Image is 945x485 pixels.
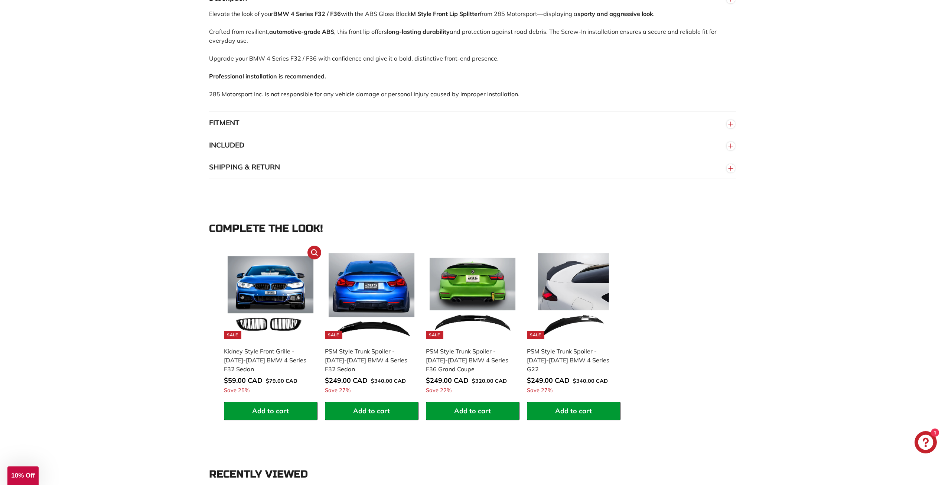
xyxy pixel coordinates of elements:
span: Add to cart [555,407,592,415]
a: Sale PSM Style Trunk Spoiler - [DATE]-[DATE] BMW 4 Series G22 Save 27% [527,249,620,402]
span: Save 25% [224,387,250,395]
button: INCLUDED [209,134,736,156]
button: Add to cart [527,402,620,420]
span: Add to cart [252,407,289,415]
div: Elevate the look of your with the ABS Gloss Black from 285 Motorsport—displaying a . Crafted from... [209,9,736,111]
strong: Professional installation is recommended. [209,72,326,80]
span: $249.00 CAD [325,376,368,385]
span: Add to cart [353,407,390,415]
strong: long-lasting durability [387,28,450,35]
a: Sale PSM Style Trunk Spoiler - [DATE]-[DATE] BMW 4 Series F36 Grand Coupe Save 22% [426,249,519,402]
div: 10% Off [7,466,39,485]
inbox-online-store-chat: Shopify online store chat [912,431,939,455]
strong: Front Lip Splitter [433,10,480,17]
div: Complete the look! [209,223,736,235]
span: 10% Off [11,472,35,479]
div: Sale [426,331,443,339]
strong: automotive-grade ABS [269,28,334,35]
div: PSM Style Trunk Spoiler - [DATE]-[DATE] BMW 4 Series G22 [527,347,613,374]
span: Save 27% [325,387,351,395]
strong: sporty and aggressive look [577,10,653,17]
strong: M Style [411,10,431,17]
div: Sale [224,331,241,339]
span: $249.00 CAD [426,376,469,385]
button: Add to cart [224,402,317,420]
span: $320.00 CAD [472,378,507,384]
strong: BMW 4 Series F32 / F36 [273,10,341,17]
button: SHIPPING & RETURN [209,156,736,178]
div: PSM Style Trunk Spoiler - [DATE]-[DATE] BMW 4 Series F36 Grand Coupe [426,347,512,374]
span: $249.00 CAD [527,376,570,385]
div: Recently viewed [209,469,736,480]
a: Sale PSM Style Trunk Spoiler - [DATE]-[DATE] BMW 4 Series F32 Sedan Save 27% [325,249,418,402]
button: Add to cart [325,402,418,420]
span: $79.00 CAD [266,378,297,384]
span: Add to cart [454,407,491,415]
a: Sale Kidney Style Front Grille - [DATE]-[DATE] BMW 4 Series F32 Sedan Save 25% [224,249,317,402]
div: Sale [325,331,342,339]
button: FITMENT [209,112,736,134]
div: Sale [527,331,544,339]
span: Save 22% [426,387,452,395]
div: PSM Style Trunk Spoiler - [DATE]-[DATE] BMW 4 Series F32 Sedan [325,347,411,374]
button: Add to cart [426,402,519,420]
span: Save 27% [527,387,553,395]
span: $340.00 CAD [371,378,406,384]
div: Kidney Style Front Grille - [DATE]-[DATE] BMW 4 Series F32 Sedan [224,347,310,374]
span: $59.00 CAD [224,376,263,385]
span: $340.00 CAD [573,378,608,384]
